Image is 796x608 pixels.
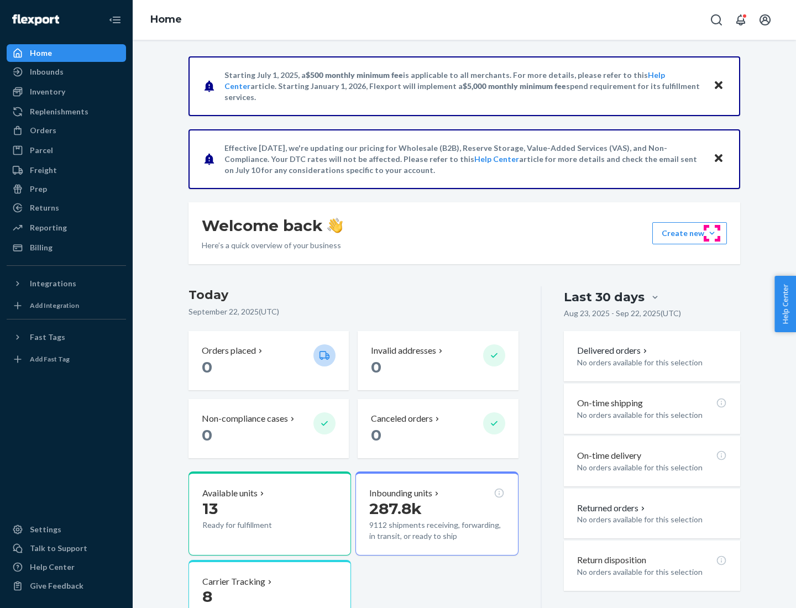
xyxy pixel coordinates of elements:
[711,78,726,94] button: Close
[202,412,288,425] p: Non-compliance cases
[577,554,646,567] p: Return disposition
[7,161,126,179] a: Freight
[30,580,83,591] div: Give Feedback
[150,13,182,25] a: Home
[30,222,67,233] div: Reporting
[7,44,126,62] a: Home
[188,471,351,555] button: Available units13Ready for fulfillment
[30,106,88,117] div: Replenishments
[358,331,518,390] button: Invalid addresses 0
[7,63,126,81] a: Inbounds
[224,143,703,176] p: Effective [DATE], we're updating our pricing for Wholesale (B2B), Reserve Storage, Value-Added Se...
[577,397,643,410] p: On-time shipping
[371,426,381,444] span: 0
[7,83,126,101] a: Inventory
[7,539,126,557] a: Talk to Support
[202,216,343,235] h1: Welcome back
[30,66,64,77] div: Inbounds
[202,240,343,251] p: Here’s a quick overview of your business
[7,577,126,595] button: Give Feedback
[188,331,349,390] button: Orders placed 0
[577,410,727,421] p: No orders available for this selection
[371,344,436,357] p: Invalid addresses
[7,239,126,256] a: Billing
[705,9,727,31] button: Open Search Box
[30,145,53,156] div: Parcel
[711,151,726,167] button: Close
[7,350,126,368] a: Add Fast Tag
[7,122,126,139] a: Orders
[30,301,79,310] div: Add Integration
[7,521,126,538] a: Settings
[30,524,61,535] div: Settings
[202,344,256,357] p: Orders placed
[188,399,349,458] button: Non-compliance cases 0
[202,358,212,376] span: 0
[30,332,65,343] div: Fast Tags
[369,520,504,542] p: 9112 shipments receiving, forwarding, in transit, or ready to ship
[564,308,681,319] p: Aug 23, 2025 - Sep 22, 2025 ( UTC )
[358,399,518,458] button: Canceled orders 0
[577,567,727,578] p: No orders available for this selection
[371,358,381,376] span: 0
[7,180,126,198] a: Prep
[474,154,519,164] a: Help Center
[463,81,566,91] span: $5,000 monthly minimum fee
[7,297,126,315] a: Add Integration
[224,70,703,103] p: Starting July 1, 2025, a is applicable to all merchants. For more details, please refer to this a...
[577,344,650,357] button: Delivered orders
[30,278,76,289] div: Integrations
[371,412,433,425] p: Canceled orders
[577,449,641,462] p: On-time delivery
[306,70,403,80] span: $500 monthly minimum fee
[774,276,796,332] button: Help Center
[202,587,212,606] span: 8
[754,9,776,31] button: Open account menu
[7,219,126,237] a: Reporting
[7,199,126,217] a: Returns
[202,426,212,444] span: 0
[30,543,87,554] div: Talk to Support
[202,487,258,500] p: Available units
[188,286,519,304] h3: Today
[30,48,52,59] div: Home
[355,471,518,555] button: Inbounding units287.8k9112 shipments receiving, forwarding, in transit, or ready to ship
[30,562,75,573] div: Help Center
[652,222,727,244] button: Create new
[7,275,126,292] button: Integrations
[577,462,727,473] p: No orders available for this selection
[202,499,218,518] span: 13
[202,575,265,588] p: Carrier Tracking
[327,218,343,233] img: hand-wave emoji
[12,14,59,25] img: Flexport logo
[577,514,727,525] p: No orders available for this selection
[188,306,519,317] p: September 22, 2025 ( UTC )
[142,4,191,36] ol: breadcrumbs
[369,487,432,500] p: Inbounding units
[30,184,47,195] div: Prep
[30,202,59,213] div: Returns
[30,86,65,97] div: Inventory
[30,242,53,253] div: Billing
[369,499,422,518] span: 287.8k
[7,558,126,576] a: Help Center
[577,502,647,515] button: Returned orders
[7,328,126,346] button: Fast Tags
[577,357,727,368] p: No orders available for this selection
[7,103,126,120] a: Replenishments
[30,125,56,136] div: Orders
[104,9,126,31] button: Close Navigation
[730,9,752,31] button: Open notifications
[7,141,126,159] a: Parcel
[30,165,57,176] div: Freight
[564,289,645,306] div: Last 30 days
[202,520,305,531] p: Ready for fulfillment
[30,354,70,364] div: Add Fast Tag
